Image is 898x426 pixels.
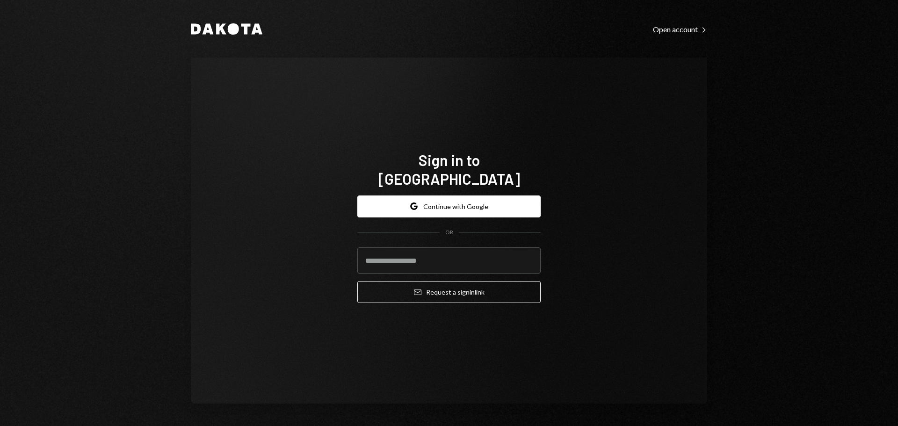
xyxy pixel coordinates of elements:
a: Open account [653,24,707,34]
button: Request a signinlink [357,281,541,303]
h1: Sign in to [GEOGRAPHIC_DATA] [357,151,541,188]
div: Open account [653,25,707,34]
button: Continue with Google [357,195,541,217]
div: OR [445,229,453,237]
